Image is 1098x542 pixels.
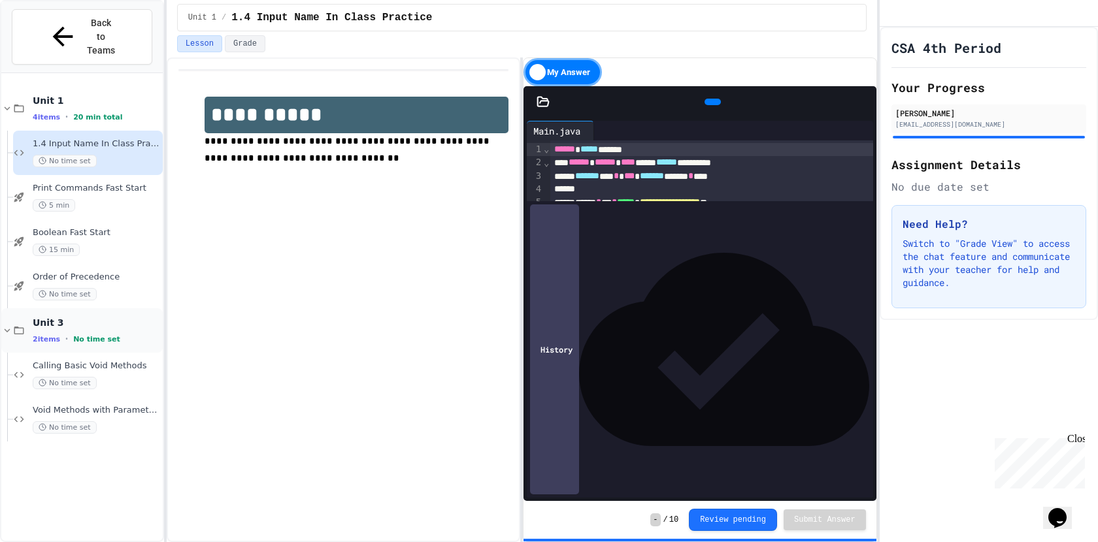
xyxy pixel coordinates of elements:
[33,199,75,212] span: 5 min
[990,433,1085,488] iframe: chat widget
[225,35,265,52] button: Grade
[73,335,120,343] span: No time set
[33,95,160,106] span: Unit 1
[689,509,777,531] button: Review pending
[650,513,660,526] span: -
[33,272,160,283] span: Order of Precedence
[73,113,122,121] span: 20 min total
[543,144,550,154] span: Fold line
[891,179,1086,195] div: No due date set
[33,360,160,372] span: Calling Basic Void Methods
[527,143,543,156] div: 1
[891,39,1001,57] h1: CSA 4th Period
[86,16,116,57] span: Back to Teams
[33,244,80,256] span: 15 min
[527,156,543,169] div: 2
[794,515,856,525] span: Submit Answer
[891,155,1086,174] h2: Assignment Details
[33,335,60,343] span: 2 items
[33,317,160,328] span: Unit 3
[891,78,1086,97] h2: Your Progress
[530,204,579,494] div: History
[65,112,68,122] span: •
[33,155,97,167] span: No time set
[33,288,97,300] span: No time set
[903,216,1075,232] h3: Need Help?
[527,196,543,209] div: 5
[33,113,60,121] span: 4 items
[669,515,678,525] span: 10
[543,157,550,168] span: Fold line
[231,10,432,25] span: 1.4 Input Name In Class Practice
[895,120,1082,129] div: [EMAIL_ADDRESS][DOMAIN_NAME]
[527,124,587,138] div: Main.java
[527,183,543,196] div: 4
[1043,490,1085,529] iframe: chat widget
[5,5,90,83] div: Chat with us now!Close
[33,138,160,150] span: 1.4 Input Name In Class Practice
[527,170,543,183] div: 3
[527,121,594,140] div: Main.java
[65,334,68,344] span: •
[663,515,668,525] span: /
[33,405,160,416] span: Void Methods with Parameters - Pizza Receipt Builder
[33,183,160,194] span: Print Commands Fast Start
[188,12,216,23] span: Unit 1
[784,509,866,530] button: Submit Answer
[895,107,1082,119] div: [PERSON_NAME]
[903,237,1075,289] p: Switch to "Grade View" to access the chat feature and communicate with your teacher for help and ...
[33,377,97,389] span: No time set
[33,421,97,434] span: No time set
[177,35,222,52] button: Lesson
[12,9,152,65] button: Back to Teams
[222,12,226,23] span: /
[33,227,160,238] span: Boolean Fast Start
